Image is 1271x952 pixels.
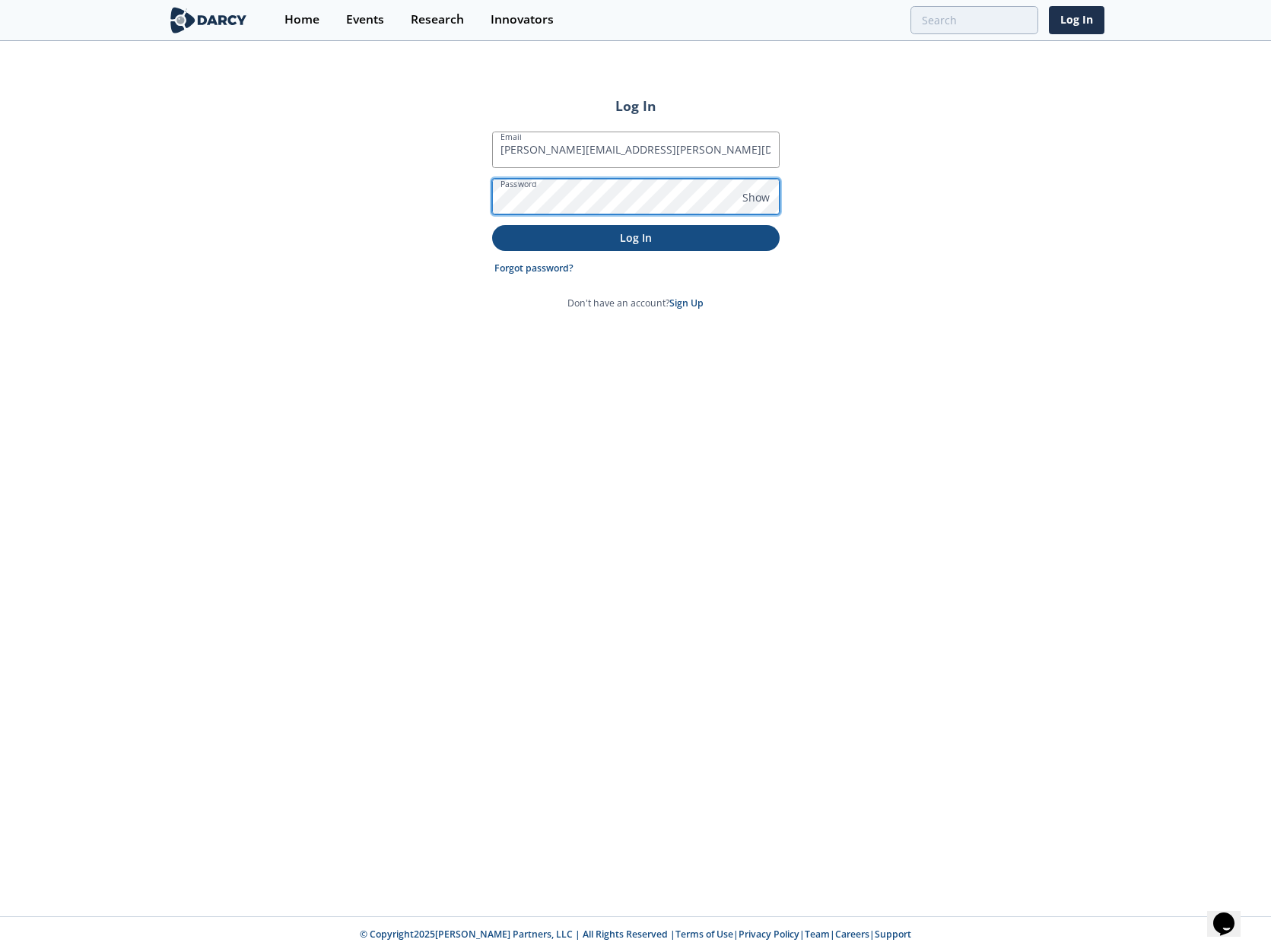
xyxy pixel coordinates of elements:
label: Email [500,131,522,143]
iframe: chat widget [1207,891,1256,937]
div: Research [411,14,464,26]
p: Don't have an account? [567,297,704,310]
p: © Copyright 2025 [PERSON_NAME] Partners, LLC | All Rights Reserved | | | | | [73,928,1199,941]
a: Sign Up [669,297,704,309]
label: Password [500,178,537,190]
a: Team [805,928,830,941]
img: logo-wide.svg [167,7,250,33]
a: Log In [1049,6,1104,34]
a: Terms of Use [675,928,733,941]
h2: Log In [492,96,780,116]
span: Show [742,189,770,205]
p: Log In [503,230,769,246]
button: Log In [492,225,780,250]
div: Home [284,14,319,26]
a: Forgot password? [494,262,574,275]
a: Support [875,928,911,941]
input: Advanced Search [910,6,1038,34]
a: Careers [835,928,869,941]
div: Events [346,14,384,26]
a: Privacy Policy [739,928,799,941]
div: Innovators [491,14,554,26]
